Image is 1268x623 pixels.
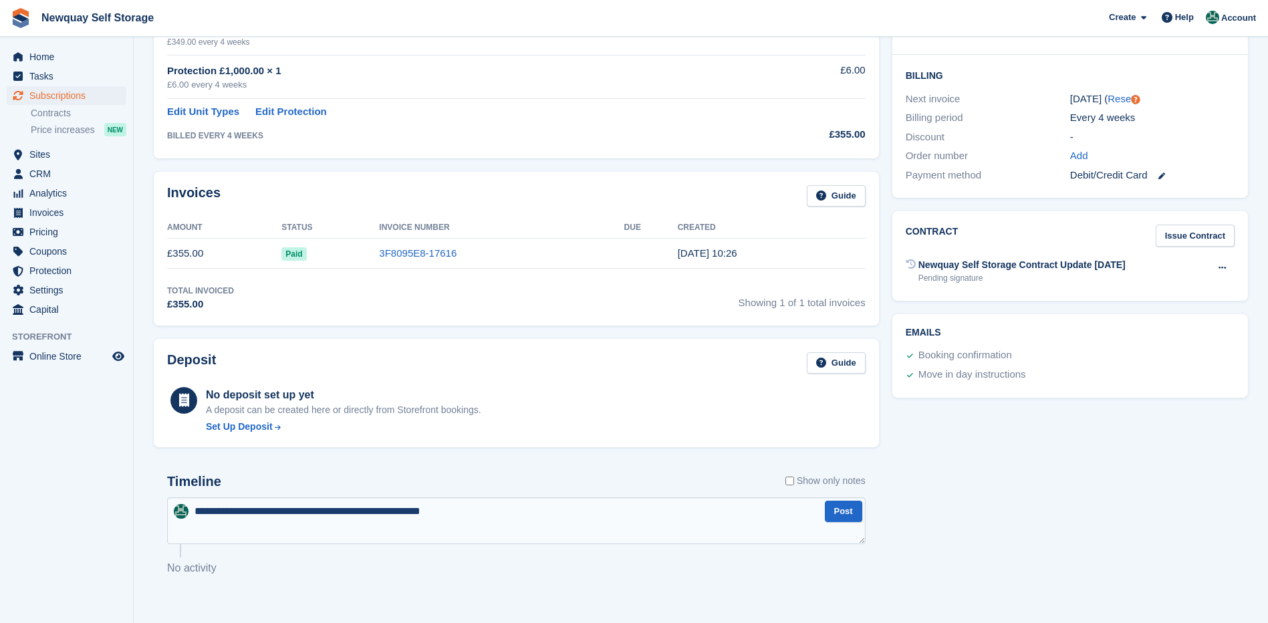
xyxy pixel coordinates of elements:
div: [DATE] ( ) [1070,92,1235,107]
td: £6.00 [736,55,865,99]
div: Total Invoiced [167,285,234,297]
a: 3F8095E8-17616 [379,247,457,259]
a: menu [7,203,126,222]
a: Reset [1108,93,1134,104]
span: Invoices [29,203,110,222]
div: Payment method [906,168,1070,183]
div: Next invoice [906,92,1070,107]
h2: Invoices [167,185,221,207]
a: menu [7,347,126,366]
span: Create [1109,11,1136,24]
input: Show only notes [785,474,794,488]
button: Post [825,501,862,523]
div: Order number [906,148,1070,164]
label: Show only notes [785,474,866,488]
div: - [1070,130,1235,145]
a: menu [7,164,126,183]
span: Analytics [29,184,110,203]
div: Every 4 weeks [1070,110,1235,126]
a: menu [7,47,126,66]
a: Edit Protection [255,104,327,120]
span: Help [1175,11,1194,24]
img: stora-icon-8386f47178a22dfd0bd8f6a31ec36ba5ce8667c1dd55bd0f319d3a0aa187defe.svg [11,8,31,28]
div: Newquay Self Storage Contract Update [DATE] [918,258,1126,272]
h2: Deposit [167,352,216,374]
div: BILLED EVERY 4 WEEKS [167,130,736,142]
span: Ongoing [1070,25,1108,37]
h2: Emails [906,328,1235,338]
span: Price increases [31,124,95,136]
span: Subscriptions [29,86,110,105]
th: Status [281,217,379,239]
div: Tooltip anchor [1130,94,1142,106]
a: menu [7,300,126,319]
a: Issue Contract [1156,225,1235,247]
span: Home [29,47,110,66]
a: Add [1070,148,1088,164]
a: Guide [807,352,866,374]
p: A deposit can be created here or directly from Storefront bookings. [206,403,481,417]
div: Discount [906,130,1070,145]
a: Contracts [31,107,126,120]
div: Debit/Credit Card [1070,168,1235,183]
span: Settings [29,281,110,299]
a: Newquay Self Storage [36,7,159,29]
th: Due [624,217,678,239]
a: menu [7,86,126,105]
div: Booking confirmation [918,348,1012,364]
span: CRM [29,164,110,183]
a: menu [7,184,126,203]
a: Edit Unit Types [167,104,239,120]
span: Storefront [12,330,133,344]
span: Tasks [29,67,110,86]
p: No activity [167,560,866,576]
div: £349.00 every 4 weeks [167,36,736,48]
div: £355.00 [167,297,234,312]
a: Preview store [110,348,126,364]
a: Price increases NEW [31,122,126,137]
th: Created [678,217,866,239]
div: £355.00 [736,127,865,142]
span: Protection [29,261,110,280]
a: menu [7,281,126,299]
span: Showing 1 of 1 total invoices [739,285,866,312]
a: menu [7,223,126,241]
img: JON [1206,11,1219,24]
h2: Billing [906,68,1235,82]
div: No deposit set up yet [206,387,481,403]
div: Billing period [906,110,1070,126]
span: Capital [29,300,110,319]
a: menu [7,242,126,261]
span: Sites [29,145,110,164]
div: Move in day instructions [918,367,1026,383]
h2: Contract [906,225,959,247]
span: Account [1221,11,1256,25]
span: Coupons [29,242,110,261]
a: menu [7,145,126,164]
div: Pending signature [918,272,1126,284]
span: Online Store [29,347,110,366]
td: £355.00 [167,239,281,269]
div: NEW [104,123,126,136]
a: menu [7,67,126,86]
div: Protection £1,000.00 × 1 [167,64,736,79]
a: Set Up Deposit [206,420,481,434]
time: 2025-08-10 09:26:38 UTC [678,247,737,259]
a: menu [7,261,126,280]
div: Set Up Deposit [206,420,273,434]
a: Guide [807,185,866,207]
th: Invoice Number [379,217,624,239]
th: Amount [167,217,281,239]
span: Pricing [29,223,110,241]
h2: Timeline [167,474,221,489]
div: £6.00 every 4 weeks [167,78,736,92]
img: JON [174,504,188,519]
span: Paid [281,247,306,261]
